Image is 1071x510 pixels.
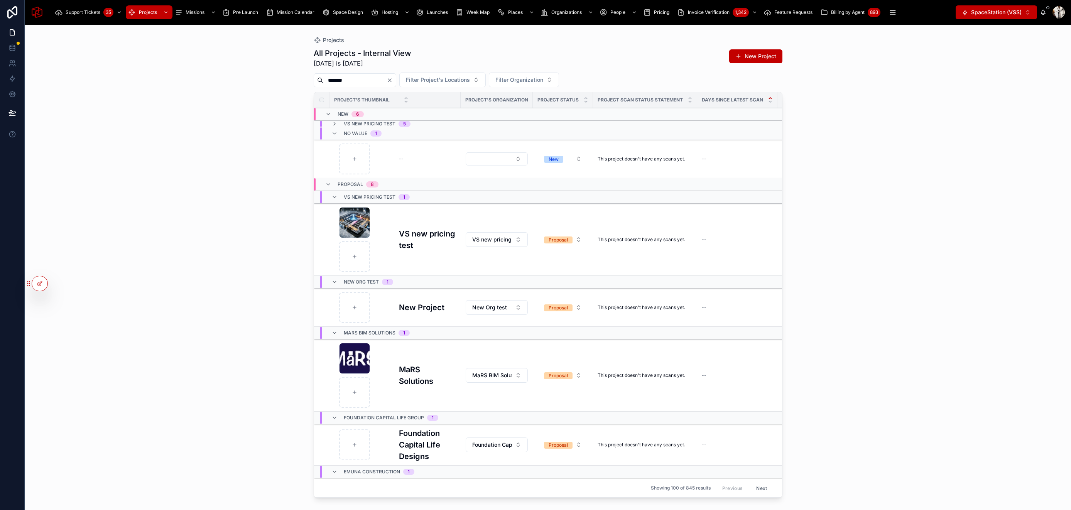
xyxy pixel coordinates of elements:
span: Organizations [551,9,582,15]
a: -- [702,236,773,243]
a: Projects [314,36,344,44]
span: Project Status [537,97,579,103]
span: VS new pricing test [344,121,395,127]
button: Select Button [466,368,528,383]
a: This project doesn't have any scans yet. [598,372,693,378]
a: -- [399,156,456,162]
a: Week Map [453,5,495,19]
a: Feature Requests [761,5,818,19]
a: VS new pricing test [399,228,456,251]
a: Select Button [465,437,528,453]
span: This project doesn't have any scans yet. [598,304,685,311]
button: Select Button [538,438,588,452]
a: Select Button [537,368,588,383]
div: 6 [356,111,359,117]
button: Select Button [538,301,588,314]
span: Showing 100 of 845 results [651,485,711,491]
span: This project doesn't have any scans yet. [598,156,685,162]
a: Space Design [320,5,368,19]
span: Project's Organization [465,97,528,103]
a: This project doesn't have any scans yet. [598,442,693,448]
span: MaRS BIM Solutions [344,330,395,336]
span: Filter Organization [495,76,543,84]
span: -- [702,304,706,311]
a: Pre Launch [220,5,264,19]
span: Support Tickets [66,9,100,15]
span: This project doesn't have any scans yet. [598,236,685,243]
h3: Foundation Capital Life Designs [399,427,456,462]
span: Places [508,9,523,15]
a: -- [702,372,773,378]
a: This project doesn't have any scans yet. [598,236,693,243]
a: -- [702,304,773,311]
span: This project doesn't have any scans yet. [598,372,685,378]
div: 893 [868,8,880,17]
span: Pricing [654,9,669,15]
img: App logo [31,6,43,19]
a: Select Button [465,232,528,247]
div: 1 [408,469,410,475]
a: Pricing [641,5,675,19]
a: Mission Calendar [264,5,320,19]
span: Pre Launch [233,9,258,15]
div: Proposal [549,372,568,379]
span: New [338,111,348,117]
span: -- [702,156,706,162]
a: Missions [172,5,220,19]
button: Select Button [466,300,528,315]
a: Select Button [465,300,528,315]
span: VS new pricing test [344,194,395,200]
span: Missions [186,9,204,15]
span: Foundation Capital Life Group [344,415,424,421]
span: Projects [139,9,157,15]
a: Select Button [465,152,528,166]
span: Emuna Construction [344,469,400,475]
span: Days Since Latest Scan [702,97,763,103]
button: Select Button [956,5,1037,19]
div: 1,342 [733,8,749,17]
a: Organizations [538,5,597,19]
a: MaRS Solutions [399,364,456,387]
a: Select Button [465,368,528,383]
button: Select Button [538,368,588,382]
div: 1 [387,279,389,285]
span: No value [344,130,367,137]
a: Places [495,5,538,19]
span: -- [702,442,706,448]
a: Select Button [537,437,588,452]
div: 1 [403,330,405,336]
div: 35 [103,8,113,17]
span: New Org test [344,279,379,285]
span: Week Map [466,9,490,15]
div: Proposal [549,442,568,449]
button: New Project [729,49,782,63]
h1: All Projects - Internal View [314,48,411,59]
a: People [597,5,641,19]
div: Proposal [549,304,568,311]
span: Launches [427,9,448,15]
span: Space Design [333,9,363,15]
span: Proposal [338,181,363,187]
div: Proposal [549,236,568,243]
span: -- [702,236,706,243]
span: Billing by Agent [831,9,865,15]
button: Select Button [538,233,588,247]
a: Invoice Verification1,342 [675,5,761,19]
div: 1 [432,415,434,421]
span: Projects [323,36,344,44]
button: Select Button [466,232,528,247]
span: VS new pricing test [472,236,512,243]
button: Next [751,482,772,494]
button: Clear [387,77,396,83]
div: scrollable content [49,4,956,21]
button: Select Button [489,73,559,87]
span: Project Scan Status Statement [598,97,683,103]
span: People [610,9,625,15]
span: Mission Calendar [277,9,314,15]
div: 8 [371,181,374,187]
a: Projects [126,5,172,19]
span: Hosting [382,9,398,15]
a: Billing by Agent893 [818,5,883,19]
